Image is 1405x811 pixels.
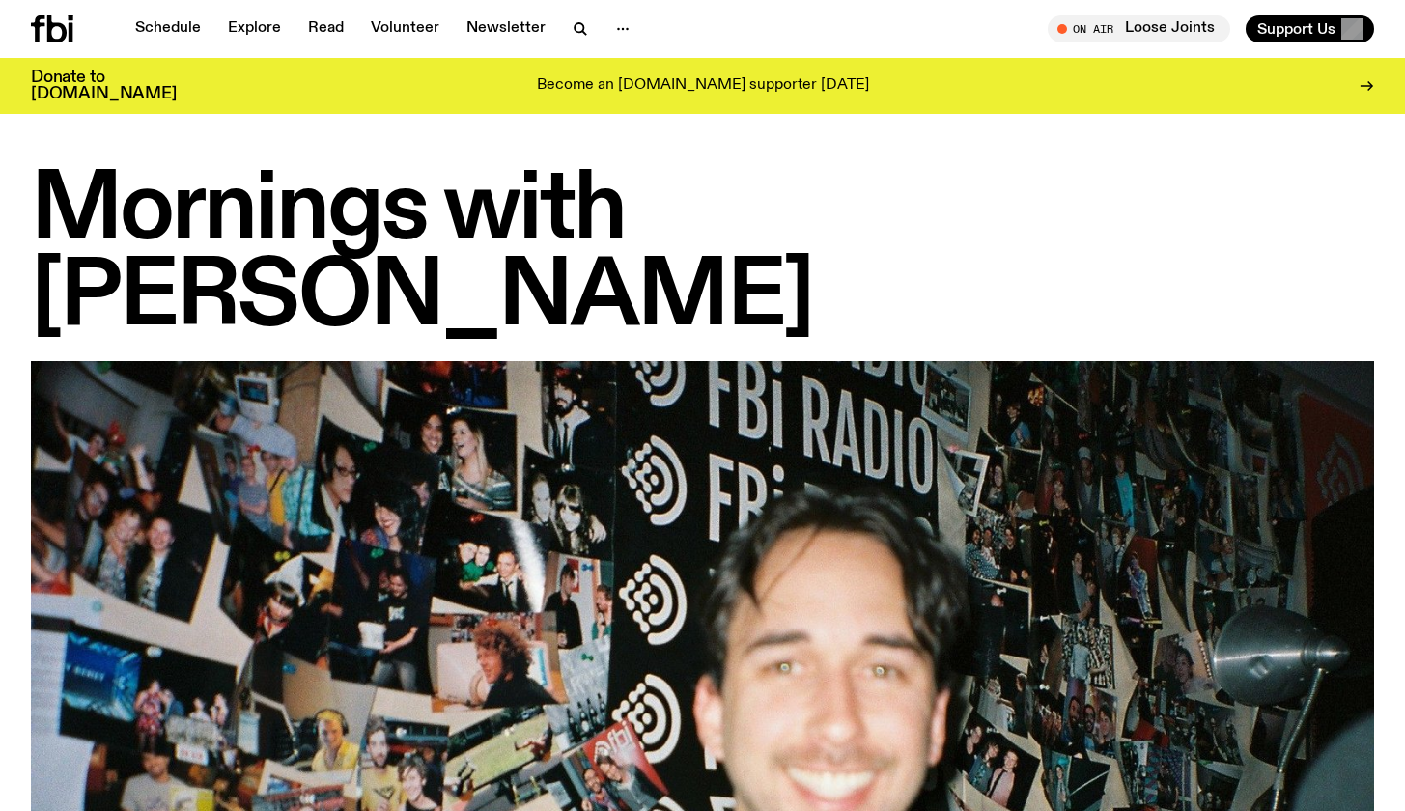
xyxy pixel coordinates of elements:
[537,77,869,95] p: Become an [DOMAIN_NAME] supporter [DATE]
[31,70,177,102] h3: Donate to [DOMAIN_NAME]
[31,168,1374,342] h1: Mornings with [PERSON_NAME]
[359,15,451,42] a: Volunteer
[216,15,293,42] a: Explore
[455,15,557,42] a: Newsletter
[1246,15,1374,42] button: Support Us
[1257,20,1335,38] span: Support Us
[296,15,355,42] a: Read
[124,15,212,42] a: Schedule
[1048,15,1230,42] button: On AirLoose Joints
